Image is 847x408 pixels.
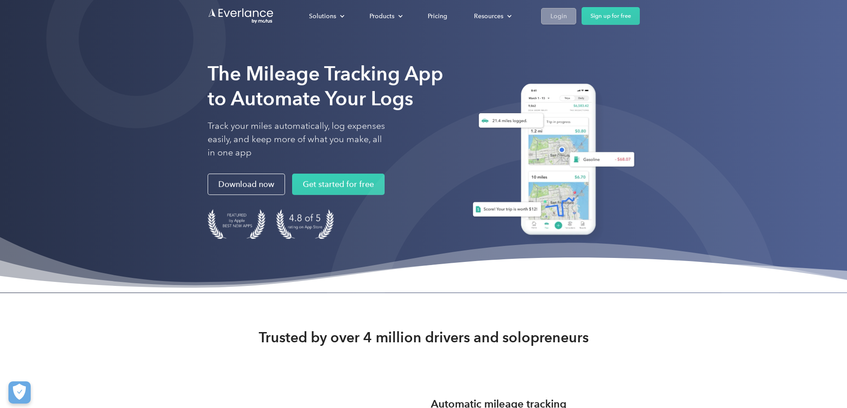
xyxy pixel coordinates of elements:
[474,11,503,22] div: Resources
[208,174,285,195] a: Download now
[300,8,352,24] div: Solutions
[541,8,576,24] a: Login
[582,7,640,25] a: Sign up for free
[465,8,519,24] div: Resources
[208,8,274,24] a: Go to homepage
[428,11,447,22] div: Pricing
[208,62,443,110] strong: The Mileage Tracking App to Automate Your Logs
[462,77,640,245] img: Everlance, mileage tracker app, expense tracking app
[276,209,334,239] img: 4.9 out of 5 stars on the app store
[419,8,456,24] a: Pricing
[259,329,589,346] strong: Trusted by over 4 million drivers and solopreneurs
[361,8,410,24] div: Products
[309,11,336,22] div: Solutions
[292,174,385,195] a: Get started for free
[8,381,31,404] button: Cookies Settings
[208,209,265,239] img: Badge for Featured by Apple Best New Apps
[369,11,394,22] div: Products
[550,11,567,22] div: Login
[208,119,385,159] p: Track your miles automatically, log expenses easily, and keep more of what you make, all in one app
